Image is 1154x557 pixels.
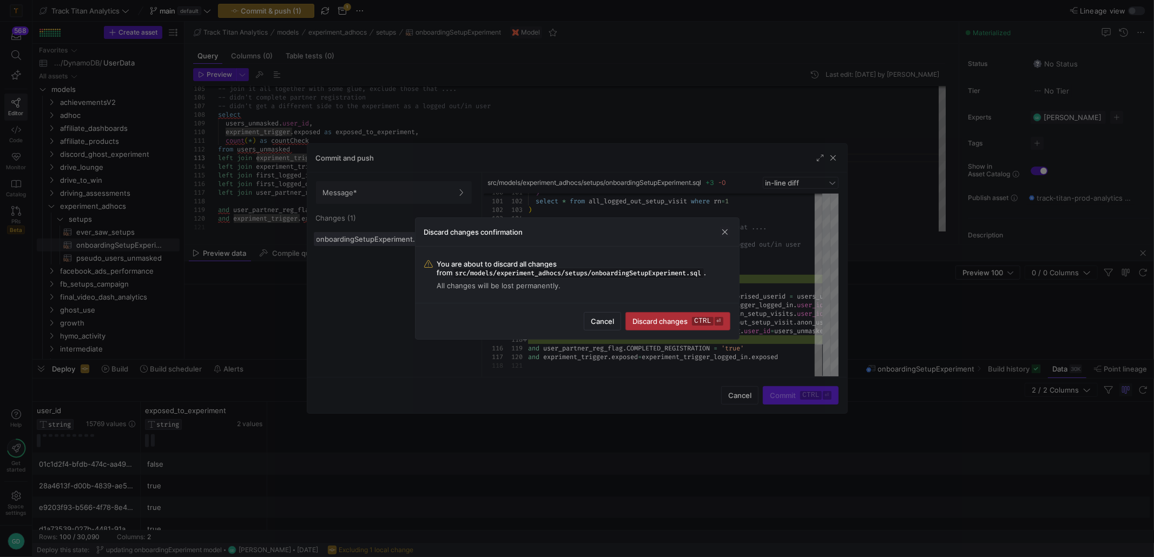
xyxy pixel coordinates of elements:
span: Cancel [591,317,614,326]
h3: Discard changes confirmation [424,228,523,236]
button: Discard changesctrl⏎ [625,312,730,330]
span: src/models/experiment_adhocs/setups/onboardingSetupExperiment.sql [453,268,704,278]
kbd: ⏎ [715,317,723,326]
kbd: ctrl [692,317,713,326]
span: Discard changes [632,317,723,326]
span: You are about to discard all changes from . [437,260,730,277]
button: Cancel [584,312,621,330]
span: All changes will be lost permanently. [437,281,730,290]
